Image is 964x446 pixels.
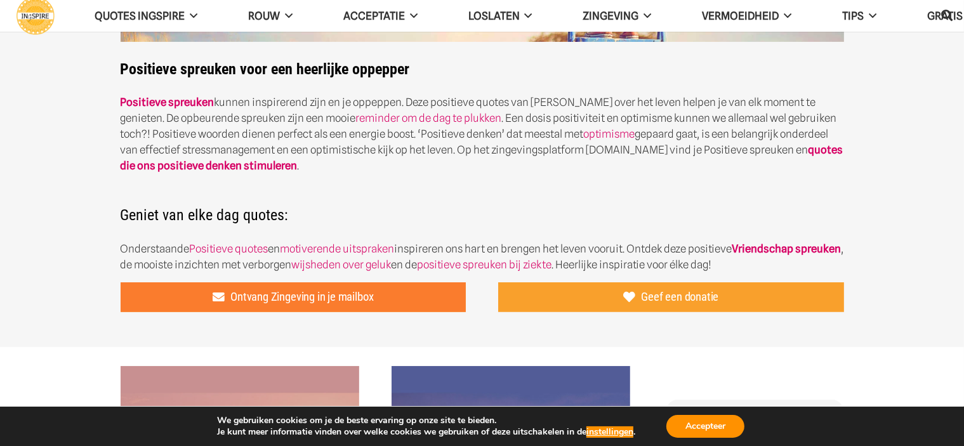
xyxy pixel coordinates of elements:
span: QUOTES INGSPIRE [95,10,185,22]
h2: Geniet van elke dag quotes: [121,190,844,225]
span: Geef een donatie [641,290,718,304]
p: Onderstaande en inspireren ons hart en brengen het leven vooruit. Ontdek deze positieve , de mooi... [121,241,844,273]
p: Je kunt meer informatie vinden over welke cookies we gebruiken of deze uitschakelen in de . [217,426,635,438]
span: TIPS [842,10,864,22]
a: Vriendschap spreuken [732,242,842,255]
a: Geef een donatie [498,282,844,313]
a: reminder om de dag te plukken [356,112,502,124]
span: GRATIS [927,10,963,22]
span: Loslaten [468,10,520,22]
p: kunnen inspirerend zijn en je oppeppen. Deze positieve quotes van [PERSON_NAME] over het leven he... [121,95,844,174]
a: Citaat Nixon – Alleen als je in de diepste vallei bent geweest, kan je weten hoe magnifiek.. [121,367,359,380]
span: Acceptatie [343,10,405,22]
a: Positieve spreuken [121,96,215,108]
a: wijsheden over geluk [292,258,392,271]
a: Ontvang Zingeving in je mailbox [121,282,466,313]
a: motiverende uitspraken [281,242,395,255]
a: optimisme [584,128,635,140]
button: instellingen [586,426,633,438]
a: Citaat van Ingspire – Het is hoe het was, het gaat hoe het komt [392,367,630,380]
a: positieve spreuken bij ziekte [418,258,552,271]
a: Positieve quotes [190,242,268,255]
a: Zoeken [934,1,960,31]
button: Accepteer [666,415,744,438]
span: ROUW [248,10,280,22]
p: We gebruiken cookies om je de beste ervaring op onze site te bieden. [217,415,635,426]
span: VERMOEIDHEID [702,10,779,22]
span: Zingeving [583,10,638,22]
span: Ontvang Zingeving in je mailbox [230,290,373,304]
